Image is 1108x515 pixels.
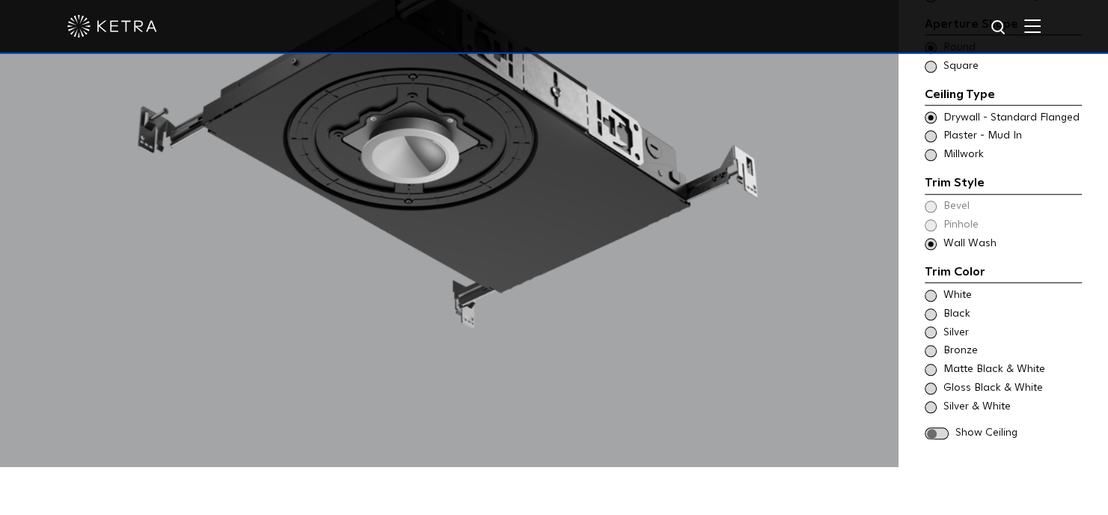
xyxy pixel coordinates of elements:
[67,15,157,37] img: ketra-logo-2019-white
[943,59,1080,74] span: Square
[1024,19,1041,33] img: Hamburger%20Nav.svg
[943,400,1080,415] span: Silver & White
[955,426,1082,441] span: Show Ceiling
[990,19,1008,37] img: search icon
[943,147,1080,162] span: Millwork
[943,307,1080,322] span: Black
[925,263,1082,284] div: Trim Color
[943,111,1080,126] span: Drywall - Standard Flanged
[925,174,1082,195] div: Trim Style
[925,85,1082,106] div: Ceiling Type
[943,129,1080,144] span: Plaster - Mud In
[943,344,1080,359] span: Bronze
[943,288,1080,303] span: White
[943,326,1080,341] span: Silver
[943,381,1080,396] span: Gloss Black & White
[943,237,1080,252] span: Wall Wash
[943,362,1080,377] span: Matte Black & White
